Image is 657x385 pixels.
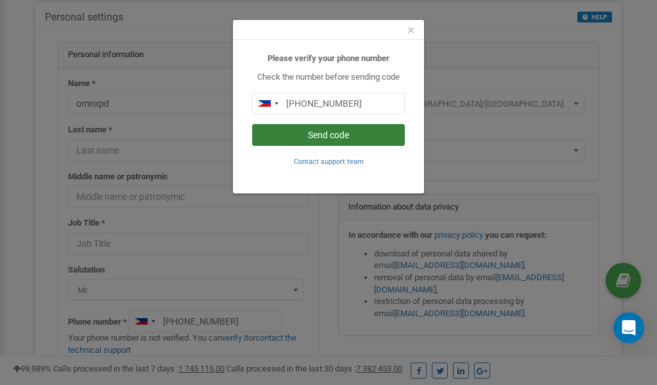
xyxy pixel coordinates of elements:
[253,93,282,114] div: Telephone country code
[294,157,364,166] small: Contact support team
[252,93,405,114] input: 0905 123 4567
[294,156,364,166] a: Contact support team
[268,53,389,63] b: Please verify your phone number
[613,312,644,343] div: Open Intercom Messenger
[407,24,414,37] button: Close
[407,22,414,38] span: ×
[252,124,405,146] button: Send code
[252,71,405,84] p: Check the number before sending code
